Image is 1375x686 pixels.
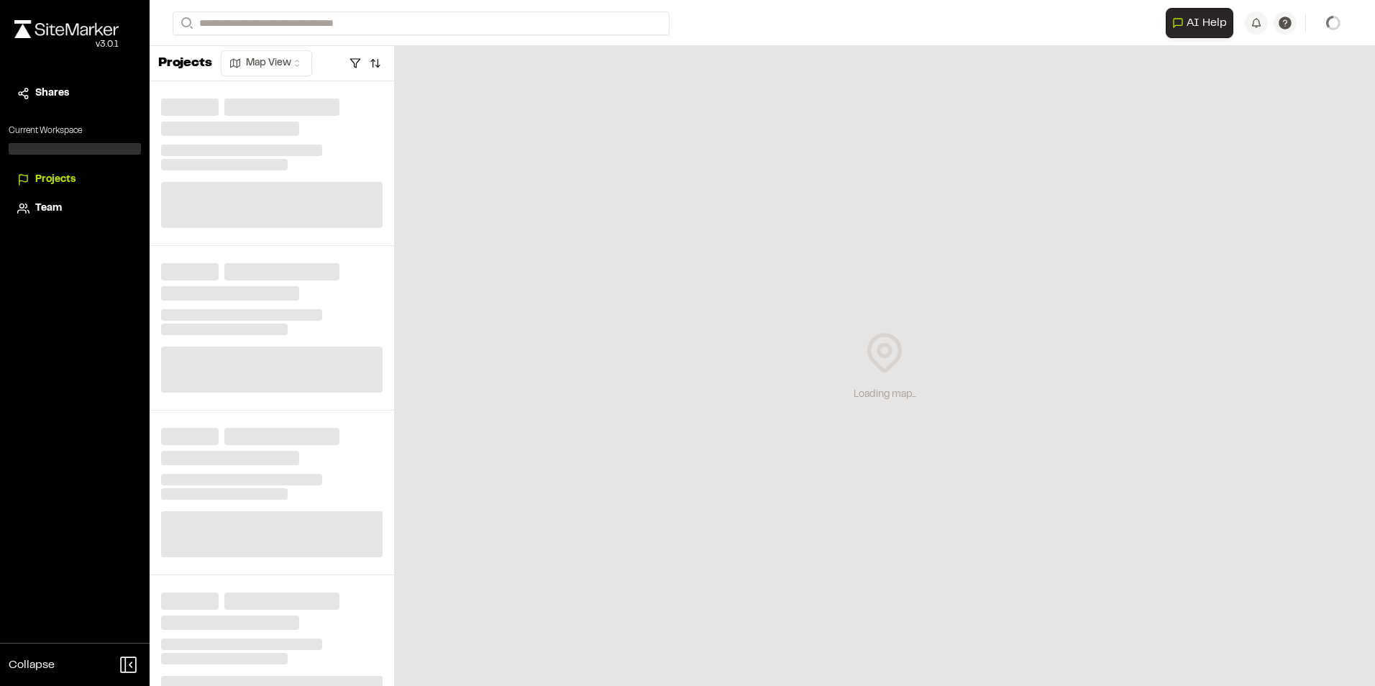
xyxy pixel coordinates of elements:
[35,86,69,101] span: Shares
[35,201,62,216] span: Team
[1166,8,1233,38] button: Open AI Assistant
[854,387,916,403] div: Loading map...
[9,124,141,137] p: Current Workspace
[17,172,132,188] a: Projects
[17,201,132,216] a: Team
[1187,14,1227,32] span: AI Help
[35,172,76,188] span: Projects
[14,38,119,51] div: Oh geez...please don't...
[14,20,119,38] img: rebrand.png
[9,657,55,674] span: Collapse
[17,86,132,101] a: Shares
[1166,8,1239,38] div: Open AI Assistant
[173,12,198,35] button: Search
[158,54,212,73] p: Projects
